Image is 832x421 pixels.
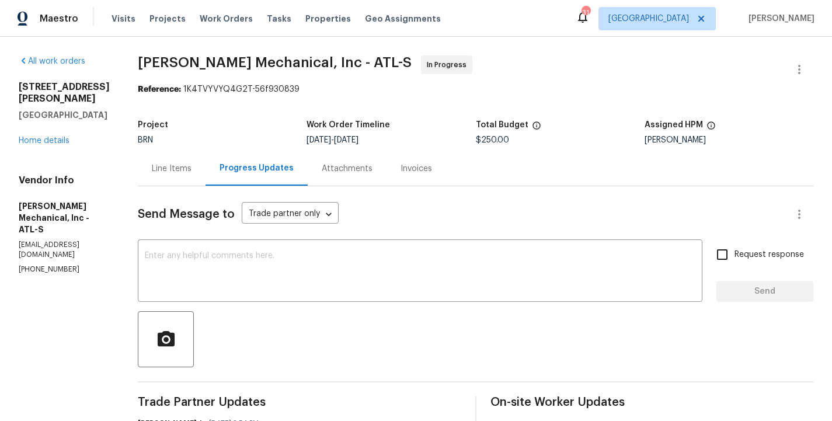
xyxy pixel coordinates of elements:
[476,136,509,144] span: $250.00
[645,136,813,144] div: [PERSON_NAME]
[220,162,294,174] div: Progress Updates
[322,163,373,175] div: Attachments
[365,13,441,25] span: Geo Assignments
[307,121,390,129] h5: Work Order Timeline
[138,396,461,408] span: Trade Partner Updates
[19,265,110,274] p: [PHONE_NUMBER]
[19,175,110,186] h4: Vendor Info
[152,163,192,175] div: Line Items
[476,121,528,129] h5: Total Budget
[112,13,135,25] span: Visits
[138,136,153,144] span: BRN
[138,55,412,69] span: [PERSON_NAME] Mechanical, Inc - ATL-S
[582,7,590,19] div: 31
[138,83,813,95] div: 1K4TVYVYQ4G2T-56f930839
[645,121,703,129] h5: Assigned HPM
[242,205,339,224] div: Trade partner only
[19,57,85,65] a: All work orders
[200,13,253,25] span: Work Orders
[19,109,110,121] h5: [GEOGRAPHIC_DATA]
[307,136,331,144] span: [DATE]
[734,249,804,261] span: Request response
[19,200,110,235] h5: [PERSON_NAME] Mechanical, Inc - ATL-S
[334,136,358,144] span: [DATE]
[608,13,689,25] span: [GEOGRAPHIC_DATA]
[19,81,110,105] h2: [STREET_ADDRESS][PERSON_NAME]
[307,136,358,144] span: -
[532,121,541,136] span: The total cost of line items that have been proposed by Opendoor. This sum includes line items th...
[19,240,110,260] p: [EMAIL_ADDRESS][DOMAIN_NAME]
[267,15,291,23] span: Tasks
[427,59,471,71] span: In Progress
[490,396,814,408] span: On-site Worker Updates
[138,85,181,93] b: Reference:
[40,13,78,25] span: Maestro
[401,163,432,175] div: Invoices
[19,137,69,145] a: Home details
[149,13,186,25] span: Projects
[305,13,351,25] span: Properties
[138,208,235,220] span: Send Message to
[138,121,168,129] h5: Project
[706,121,716,136] span: The hpm assigned to this work order.
[744,13,814,25] span: [PERSON_NAME]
